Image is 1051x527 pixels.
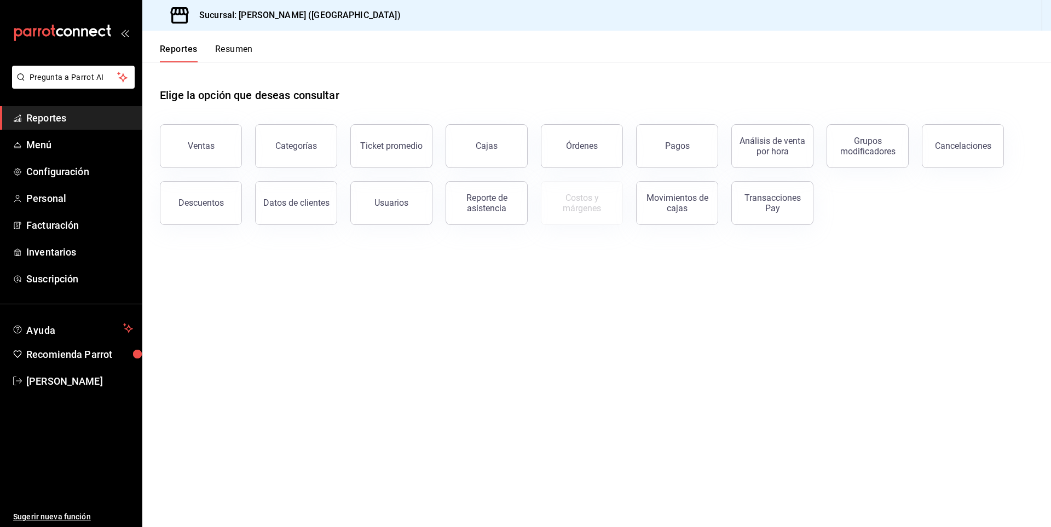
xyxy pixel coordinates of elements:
span: Configuración [26,164,133,179]
span: Menú [26,137,133,152]
a: Pregunta a Parrot AI [8,79,135,91]
span: Facturación [26,218,133,233]
button: Cajas [446,124,528,168]
span: Suscripción [26,271,133,286]
span: [PERSON_NAME] [26,374,133,389]
div: Transacciones Pay [738,193,806,213]
div: Ticket promedio [360,141,423,151]
div: Pagos [665,141,690,151]
span: Sugerir nueva función [13,511,133,523]
span: Personal [26,191,133,206]
button: Análisis de venta por hora [731,124,813,168]
button: Transacciones Pay [731,181,813,225]
span: Reportes [26,111,133,125]
div: Cajas [476,141,498,151]
button: Descuentos [160,181,242,225]
div: Costos y márgenes [548,193,616,213]
h3: Sucursal: [PERSON_NAME] ([GEOGRAPHIC_DATA]) [190,9,401,22]
h1: Elige la opción que deseas consultar [160,87,339,103]
button: Pregunta a Parrot AI [12,66,135,89]
div: Datos de clientes [263,198,330,208]
div: Cancelaciones [935,141,991,151]
button: Cancelaciones [922,124,1004,168]
span: Inventarios [26,245,133,259]
button: Resumen [215,44,253,62]
button: Grupos modificadores [827,124,909,168]
span: Ayuda [26,322,119,335]
div: Grupos modificadores [834,136,902,157]
div: Análisis de venta por hora [738,136,806,157]
button: Órdenes [541,124,623,168]
button: Ticket promedio [350,124,432,168]
div: Ventas [188,141,215,151]
button: Ventas [160,124,242,168]
div: Órdenes [566,141,598,151]
div: Reporte de asistencia [453,193,521,213]
button: Usuarios [350,181,432,225]
button: Contrata inventarios para ver este reporte [541,181,623,225]
div: Descuentos [178,198,224,208]
button: Datos de clientes [255,181,337,225]
span: Recomienda Parrot [26,347,133,362]
span: Pregunta a Parrot AI [30,72,118,83]
button: Reporte de asistencia [446,181,528,225]
button: Pagos [636,124,718,168]
div: Movimientos de cajas [643,193,711,213]
div: Usuarios [374,198,408,208]
div: Categorías [275,141,317,151]
button: Reportes [160,44,198,62]
button: open_drawer_menu [120,28,129,37]
button: Categorías [255,124,337,168]
div: navigation tabs [160,44,253,62]
button: Movimientos de cajas [636,181,718,225]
